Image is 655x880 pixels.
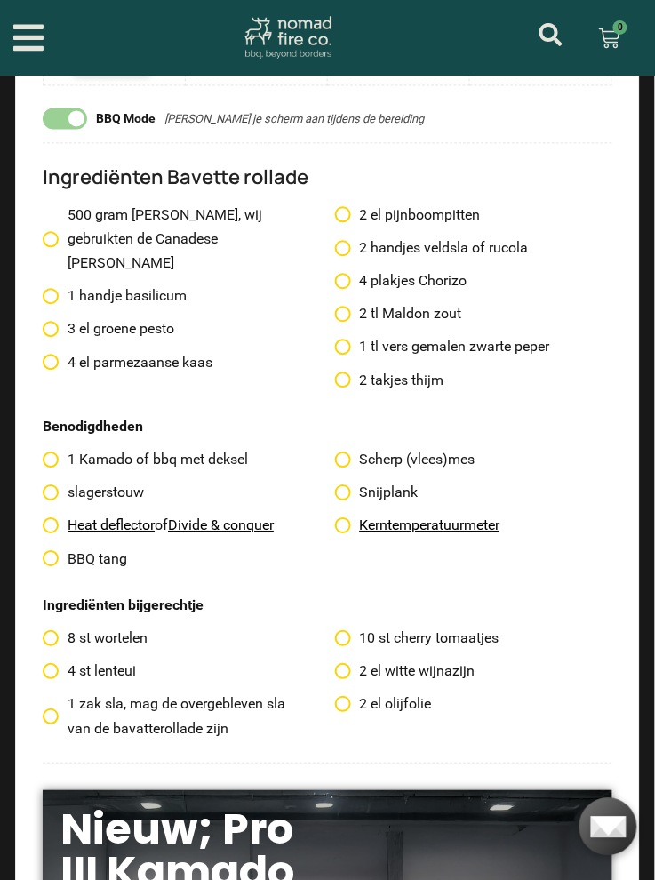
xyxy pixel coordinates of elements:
span: 500 [68,207,92,224]
span: st [379,630,391,647]
span: olijfolie [386,696,432,713]
span: pijnboompitten [386,207,481,224]
span: of [68,517,274,534]
span: el [371,663,382,680]
span: thijm [412,372,444,389]
strong: Benodigdheden [43,415,143,439]
span: 2 [360,207,368,224]
span: groene pesto [93,321,174,338]
span: cherry tomaatjes [395,630,499,647]
span: 4 [68,663,76,680]
span: lenteui [94,663,136,680]
span: el [79,321,90,338]
span: gram [95,207,128,224]
span: 1 [68,288,76,305]
span: 2 [360,372,368,389]
span: Chorizo [419,273,467,290]
span: 4 [360,273,368,290]
span: vers gemalen zwarte peper [383,339,550,356]
h3: Ingrediënten Bavette rollade [43,166,612,189]
p: [PERSON_NAME] je scherm aan tijdens de bereiding [164,111,424,129]
span: takjes [371,372,409,389]
span: 10 [360,630,376,647]
img: Nomad Fire Co [245,16,332,60]
span: 4 [68,355,76,372]
span: basilicum [125,288,187,305]
span: el [371,696,382,713]
span: Kamado of bbq met deksel [79,452,248,468]
span: 8 [68,630,76,647]
span: wortelen [94,630,148,647]
span: sla, mag de overgebleven sla van de bavatterollade zijn [68,696,285,737]
span: witte wijnazijn [386,663,475,680]
span: zak [79,696,101,713]
span: BBQ Mode [96,110,156,129]
span: 0 [613,20,627,35]
span: Scherp (vlees)mes [360,452,475,468]
span: Snijplank [360,484,419,501]
span: tl [371,339,379,356]
span: 1 [68,696,76,713]
a: Kerntemperatuurmeter [360,517,500,534]
span: handjes [371,240,421,257]
a: Heat deflector [68,517,155,534]
span: handje [79,288,122,305]
div: Open/Close Menu [13,20,44,55]
span: Maldon zout [383,306,462,323]
span: 2 [360,663,368,680]
a: mijn account [539,23,563,46]
strong: Ingrediënten bijgerechtje [43,594,204,618]
span: 2 [360,306,368,323]
span: 1 [360,339,368,356]
a: 0 [578,17,642,60]
span: slagerstouw [68,484,144,501]
span: 2 [360,240,368,257]
span: tl [371,306,379,323]
span: el [79,355,90,372]
span: veldsla of rucola [425,240,529,257]
span: parmezaanse kaas [93,355,212,372]
span: st [79,663,91,680]
a: Divide & conquer [168,517,274,534]
span: 2 [360,696,368,713]
span: plakjes [371,273,416,290]
span: el [371,207,382,224]
span: 3 [68,321,76,338]
span: [PERSON_NAME], wij gebruikten de Canadese [PERSON_NAME] [68,207,262,272]
span: st [79,630,91,647]
span: BBQ tang [68,551,127,568]
span: 1 [68,452,76,468]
